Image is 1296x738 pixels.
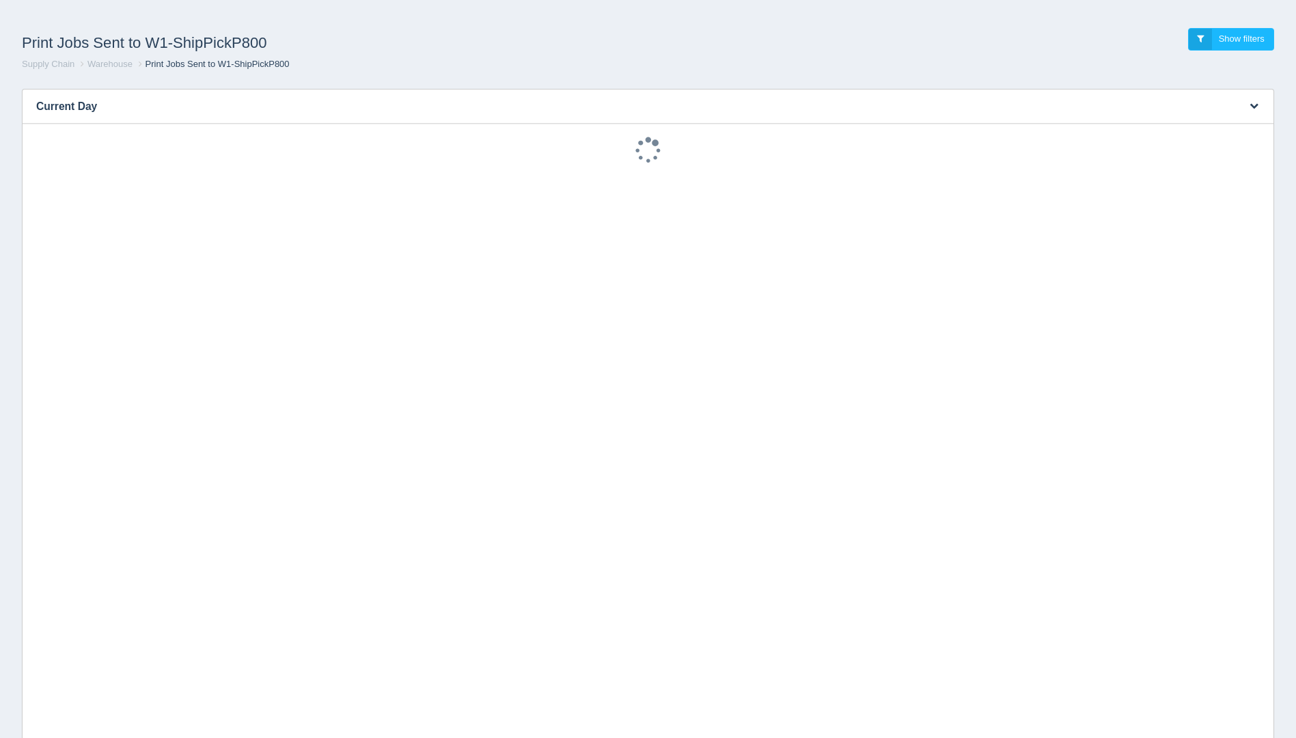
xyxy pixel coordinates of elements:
[22,59,74,69] a: Supply Chain
[22,28,648,58] h1: Print Jobs Sent to W1-ShipPickP800
[87,59,133,69] a: Warehouse
[1188,28,1274,51] a: Show filters
[135,58,290,71] li: Print Jobs Sent to W1-ShipPickP800
[23,90,1232,124] h3: Current Day
[1219,33,1265,44] span: Show filters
